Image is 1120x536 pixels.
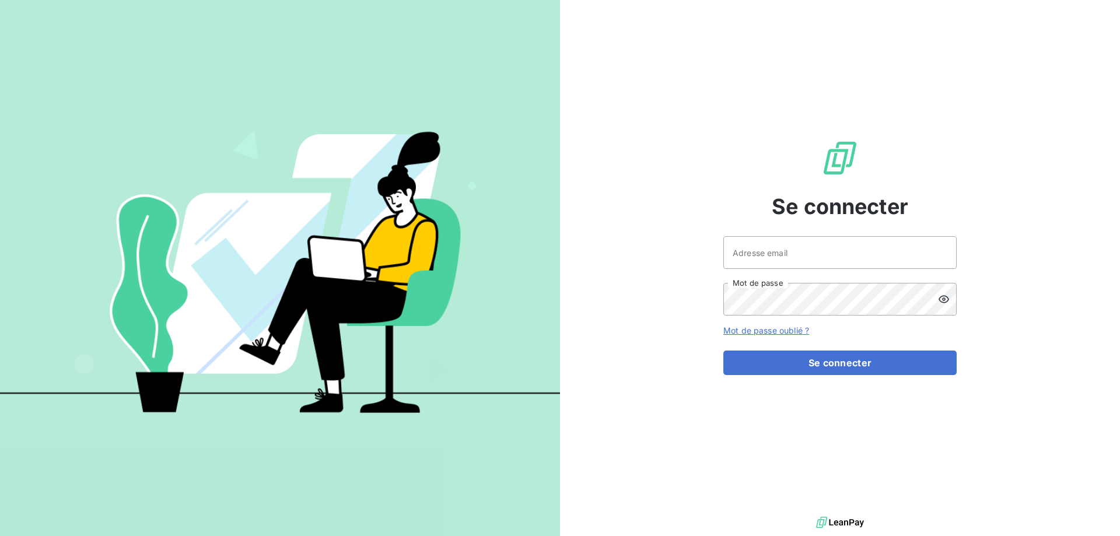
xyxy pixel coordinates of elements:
[723,325,809,335] a: Mot de passe oublié ?
[816,514,864,531] img: logo
[772,191,908,222] span: Se connecter
[723,236,957,269] input: placeholder
[723,351,957,375] button: Se connecter
[821,139,859,177] img: Logo LeanPay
